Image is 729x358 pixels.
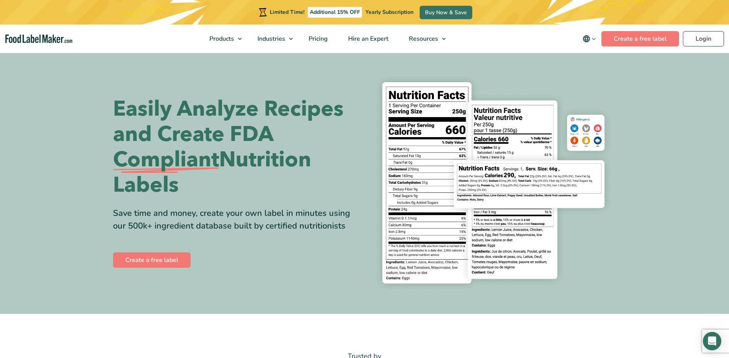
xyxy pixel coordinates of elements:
[299,25,336,53] a: Pricing
[113,96,359,198] h1: Easily Analyze Recipes and Create FDA Nutrition Labels
[365,8,413,16] span: Yearly Subscription
[601,31,679,46] a: Create a free label
[207,35,235,43] span: Products
[420,6,472,19] a: Buy Now & Save
[270,8,304,16] span: Limited Time!
[113,207,359,232] div: Save time and money, create your own label in minutes using our 500k+ ingredient database built b...
[247,25,297,53] a: Industries
[346,35,389,43] span: Hire an Expert
[703,332,721,350] div: Open Intercom Messenger
[407,35,439,43] span: Resources
[113,147,219,172] span: Compliant
[399,25,450,53] a: Resources
[113,252,191,268] a: Create a free label
[338,25,397,53] a: Hire an Expert
[683,31,724,46] a: Login
[255,35,286,43] span: Industries
[308,7,362,18] span: Additional 15% OFF
[199,25,246,53] a: Products
[306,35,329,43] span: Pricing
